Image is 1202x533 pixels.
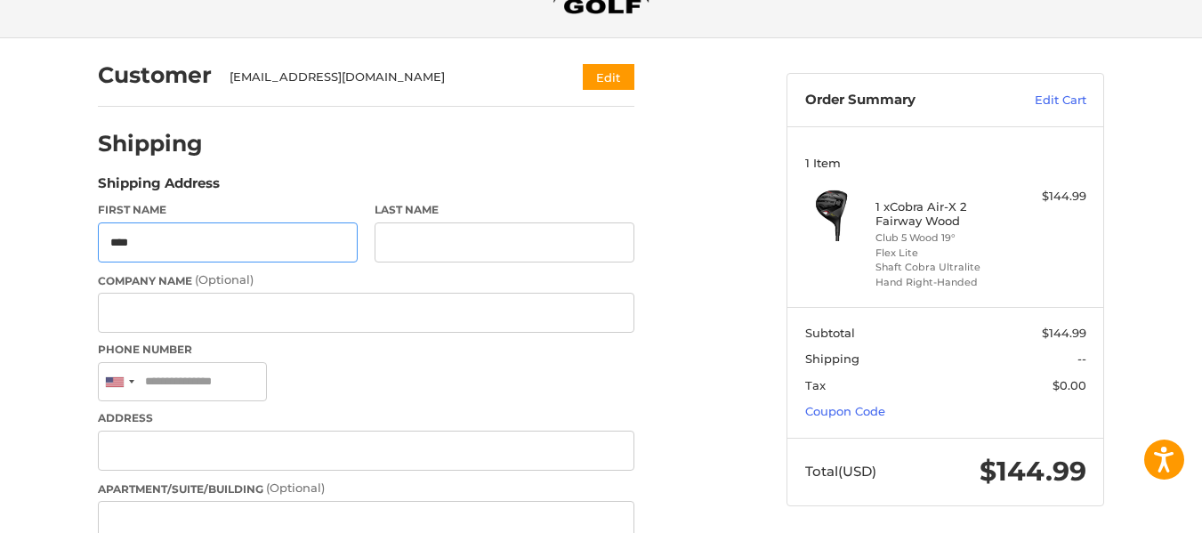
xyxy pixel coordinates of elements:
li: Flex Lite [875,246,1012,261]
div: United States: +1 [99,363,140,401]
span: Shipping [805,351,859,366]
small: (Optional) [195,272,254,287]
button: Edit [583,64,634,90]
span: $144.99 [1042,326,1086,340]
div: $144.99 [1016,188,1086,206]
label: Apartment/Suite/Building [98,480,634,497]
a: Coupon Code [805,404,885,418]
label: Phone Number [98,342,634,358]
iframe: Google Customer Reviews [1055,485,1202,533]
label: Address [98,410,634,426]
label: First Name [98,202,358,218]
h4: 1 x Cobra Air-X 2 Fairway Wood [875,199,1012,229]
div: [EMAIL_ADDRESS][DOMAIN_NAME] [230,69,549,86]
li: Club 5 Wood 19° [875,230,1012,246]
h3: 1 Item [805,156,1086,170]
span: Total (USD) [805,463,876,480]
span: Tax [805,378,826,392]
h2: Shipping [98,130,203,157]
legend: Shipping Address [98,174,220,202]
h2: Customer [98,61,212,89]
small: (Optional) [266,481,325,495]
span: $144.99 [980,455,1086,488]
span: Subtotal [805,326,855,340]
li: Hand Right-Handed [875,275,1012,290]
span: -- [1077,351,1086,366]
span: $0.00 [1053,378,1086,392]
h3: Order Summary [805,92,996,109]
a: Edit Cart [996,92,1086,109]
label: Company Name [98,271,634,289]
li: Shaft Cobra Ultralite [875,260,1012,275]
label: Last Name [375,202,634,218]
